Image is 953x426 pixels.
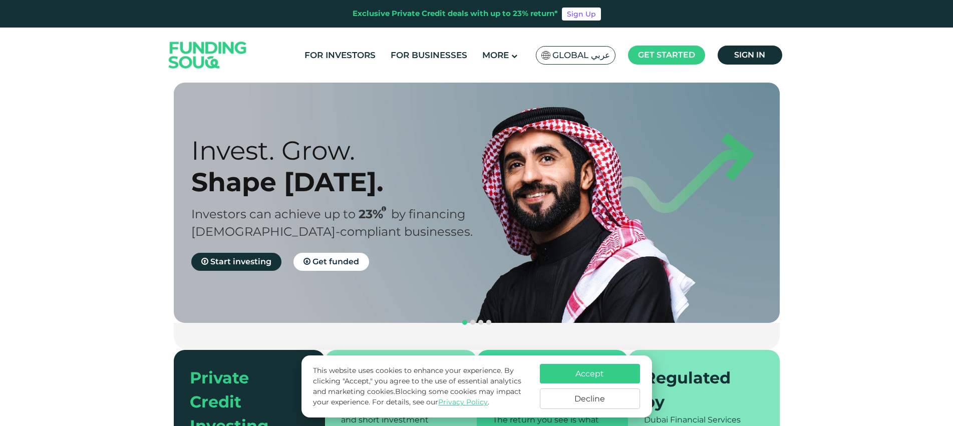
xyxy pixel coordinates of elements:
button: navigation [477,318,485,326]
span: Sign in [734,50,765,60]
span: Get started [638,50,695,60]
span: Blocking some cookies may impact your experience. [313,387,521,406]
span: Get funded [312,257,359,266]
button: navigation [485,318,493,326]
a: Sign Up [562,8,601,21]
button: Decline [540,388,640,409]
i: 23% IRR (expected) ~ 15% Net yield (expected) [382,206,386,212]
a: Start investing [191,253,281,271]
span: Start investing [210,257,271,266]
a: Sign in [718,46,782,65]
a: For Businesses [388,47,470,64]
div: Regulated by [644,366,752,414]
div: Shape [DATE]. [191,166,494,198]
span: For details, see our . [372,397,489,406]
div: Exclusive Private Credit deals with up to 23% return* [353,8,558,20]
img: SA Flag [541,51,550,60]
button: navigation [469,318,477,326]
p: This website uses cookies to enhance your experience. By clicking "Accept," you agree to the use ... [313,365,529,407]
button: navigation [461,318,469,326]
span: Investors can achieve up to [191,207,356,221]
span: Global عربي [552,50,610,61]
a: Privacy Policy [438,397,488,406]
button: Accept [540,364,640,383]
div: Invest. Grow. [191,135,494,166]
span: More [482,50,509,60]
a: For Investors [302,47,378,64]
img: Logo [159,30,257,81]
a: Get funded [293,253,369,271]
span: 23% [359,207,391,221]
